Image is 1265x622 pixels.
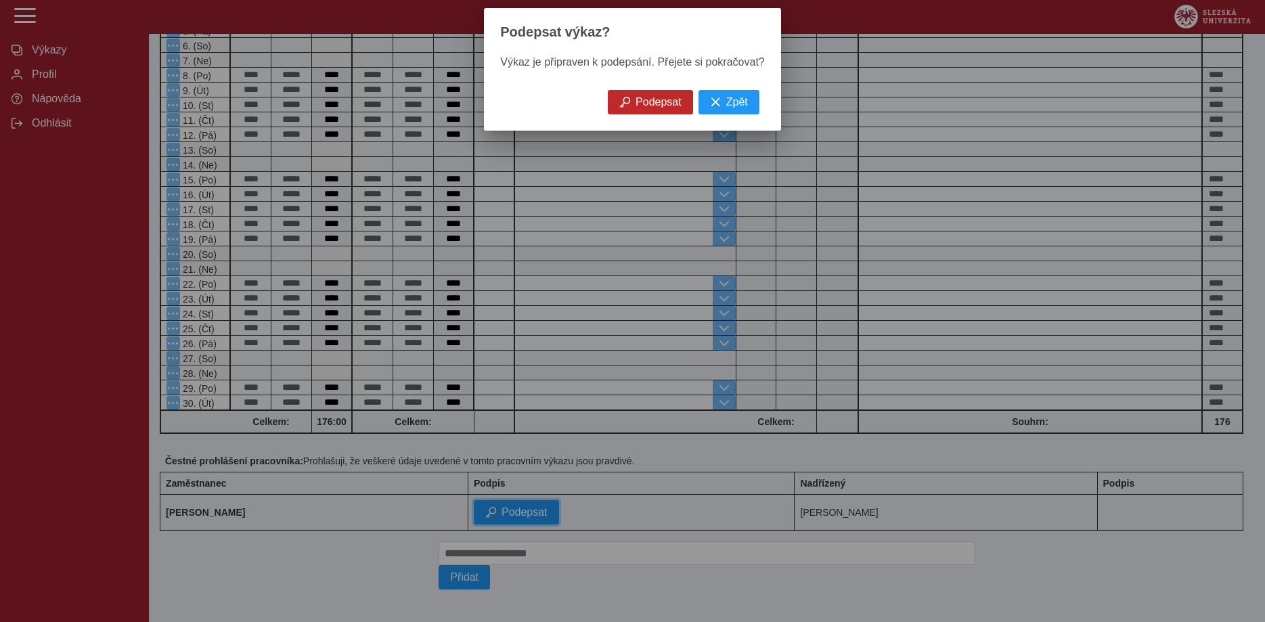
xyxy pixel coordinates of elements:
[636,96,682,108] span: Podepsat
[500,56,764,68] span: Výkaz je připraven k podepsání. Přejete si pokračovat?
[500,24,610,40] span: Podepsat výkaz?
[608,90,693,114] button: Podepsat
[726,96,748,108] span: Zpět
[698,90,759,114] button: Zpět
